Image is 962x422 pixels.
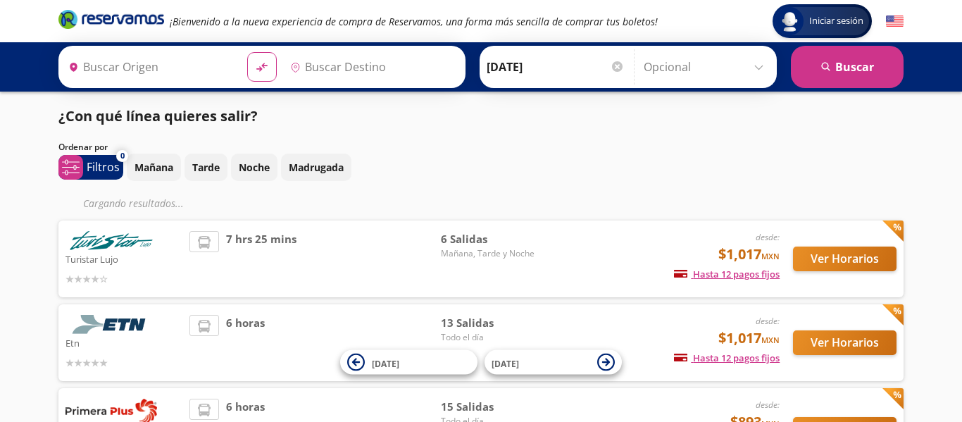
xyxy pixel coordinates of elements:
span: 15 Salidas [441,399,539,415]
p: Madrugada [289,160,344,175]
p: Mañana [135,160,173,175]
span: Hasta 12 pagos fijos [674,268,780,280]
span: Mañana, Tarde y Noche [441,247,539,260]
input: Opcional [644,49,770,85]
em: ¡Bienvenido a la nueva experiencia de compra de Reservamos, una forma más sencilla de comprar tus... [170,15,658,28]
small: MXN [761,335,780,345]
span: Hasta 12 pagos fijos [674,352,780,364]
p: Turistar Lujo [65,250,182,267]
button: Noche [231,154,277,181]
p: Filtros [87,159,120,175]
em: desde: [756,231,780,243]
input: Elegir Fecha [487,49,625,85]
p: Noche [239,160,270,175]
span: 6 horas [226,315,265,371]
button: Ver Horarios [793,247,897,271]
button: Tarde [185,154,227,181]
small: MXN [761,251,780,261]
p: ¿Con qué línea quieres salir? [58,106,258,127]
span: 7 hrs 25 mins [226,231,296,287]
p: Etn [65,334,182,351]
span: $1,017 [718,244,780,265]
button: Buscar [791,46,904,88]
span: Iniciar sesión [804,14,869,28]
button: [DATE] [340,350,477,375]
span: [DATE] [492,357,519,369]
input: Buscar Origen [63,49,236,85]
em: desde: [756,315,780,327]
i: Brand Logo [58,8,164,30]
span: Todo el día [441,331,539,344]
button: English [886,13,904,30]
input: Buscar Destino [285,49,458,85]
button: Mañana [127,154,181,181]
span: 0 [120,150,125,162]
button: Ver Horarios [793,330,897,355]
button: [DATE] [485,350,622,375]
span: [DATE] [372,357,399,369]
span: 6 Salidas [441,231,539,247]
span: $1,017 [718,328,780,349]
button: 0Filtros [58,155,123,180]
p: Ordenar por [58,141,108,154]
button: Madrugada [281,154,351,181]
img: Etn [65,315,157,334]
span: 13 Salidas [441,315,539,331]
em: Cargando resultados ... [83,197,184,210]
a: Brand Logo [58,8,164,34]
p: Tarde [192,160,220,175]
img: Turistar Lujo [65,231,157,250]
em: desde: [756,399,780,411]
